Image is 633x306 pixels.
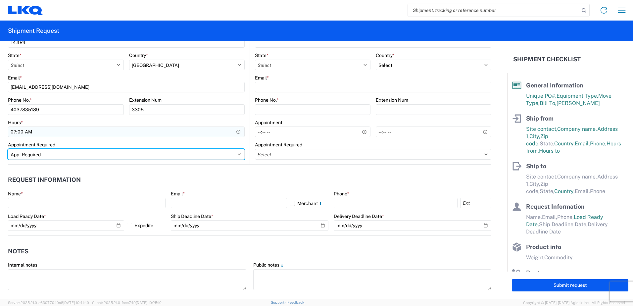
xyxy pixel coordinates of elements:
[8,27,59,35] h2: Shipment Request
[8,97,32,103] label: Phone No.
[129,97,162,103] label: Extension Num
[526,126,557,132] span: Site contact,
[8,142,55,148] label: Appointment Required
[526,163,546,170] span: Ship to
[8,262,37,268] label: Internal notes
[8,248,28,255] h2: Notes
[255,120,282,126] label: Appointment
[255,52,268,58] label: State
[129,52,148,58] label: Country
[526,254,544,261] span: Weight,
[526,82,583,89] span: General Information
[540,100,557,106] span: Bill To,
[557,100,600,106] span: [PERSON_NAME]
[523,300,625,306] span: Copyright © [DATE]-[DATE] Agistix Inc., All Rights Reserved
[287,300,304,304] a: Feedback
[557,174,597,180] span: Company name,
[542,214,557,220] span: Email,
[554,188,575,194] span: Country,
[290,198,328,208] label: Merchant
[408,4,579,17] input: Shipment, tracking or reference number
[8,75,22,81] label: Email
[526,115,554,122] span: Ship from
[8,52,22,58] label: State
[253,262,285,268] label: Public notes
[92,301,162,305] span: Client: 2025.21.0-faee749
[575,140,590,147] span: Email,
[376,52,395,58] label: Country
[539,221,588,228] span: Ship Deadline Date,
[255,142,302,148] label: Appointment Required
[526,93,557,99] span: Unique PO#,
[271,300,287,304] a: Support
[544,254,573,261] span: Commodity
[8,213,46,219] label: Load Ready Date
[529,133,540,139] span: City,
[136,301,162,305] span: [DATE] 10:25:10
[590,140,607,147] span: Phone,
[554,140,575,147] span: Country,
[526,269,543,276] span: Route
[255,75,269,81] label: Email
[512,279,628,291] button: Submit request
[8,120,23,126] label: Hours
[63,301,89,305] span: [DATE] 10:41:40
[334,191,349,197] label: Phone
[513,55,581,63] h2: Shipment Checklist
[557,214,574,220] span: Phone,
[127,220,166,231] label: Expedite
[171,213,213,219] label: Ship Deadline Date
[526,214,542,220] span: Name,
[526,203,585,210] span: Request Information
[575,188,590,194] span: Email,
[8,191,23,197] label: Name
[526,243,561,250] span: Product info
[255,97,279,103] label: Phone No.
[540,140,554,147] span: State,
[590,188,605,194] span: Phone
[557,126,597,132] span: Company name,
[529,181,540,187] span: City,
[539,148,560,154] span: Hours to
[171,191,185,197] label: Email
[8,301,89,305] span: Server: 2025.21.0-c63077040a8
[540,188,554,194] span: State,
[8,177,81,183] h2: Request Information
[376,97,408,103] label: Extension Num
[557,93,598,99] span: Equipment Type,
[334,213,384,219] label: Delivery Deadline Date
[460,198,491,208] input: Ext
[526,174,557,180] span: Site contact,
